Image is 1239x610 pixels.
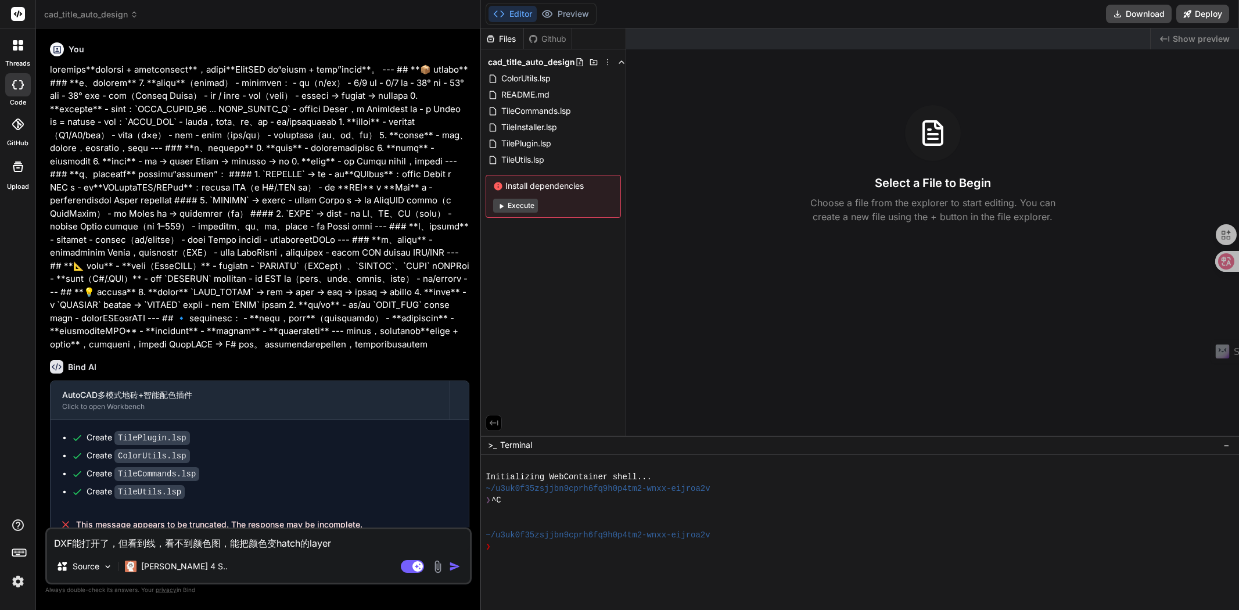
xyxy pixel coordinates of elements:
[62,389,438,401] div: AutoCAD多模式地砖+智能配色插件
[431,560,444,573] img: attachment
[875,175,991,191] h3: Select a File to Begin
[8,572,28,591] img: settings
[114,467,199,481] code: TileCommands.lsp
[491,494,501,506] span: ^C
[500,153,545,167] span: TileUtils.lsp
[76,519,362,530] span: This message appears to be truncated. The response may be incomplete.
[73,561,99,572] p: Source
[87,468,199,480] div: Create
[486,494,491,506] span: ❯
[50,63,469,351] p: loremips**dolorsi + ametconsect**，adipi**ElitSED do“eiusm + temp”incid**。 --- ## **📦 utlabo** ###...
[486,541,491,552] span: ❯
[125,561,137,572] img: Claude 4 Sonnet
[7,182,29,192] label: Upload
[500,88,551,102] span: README.md
[486,483,710,494] span: ~/u3uk0f35zsjjbn9cprh6fq9h0p4tm2-wnxx-eijroa2v
[500,104,572,118] span: TileCommands.lsp
[500,137,552,150] span: TilePlugin.lsp
[537,6,594,22] button: Preview
[493,180,613,192] span: Install dependencies
[1176,5,1229,23] button: Deploy
[114,449,190,463] code: ColorUtils.lsp
[489,6,537,22] button: Editor
[500,71,552,85] span: ColorUtils.lsp
[7,138,28,148] label: GitHub
[500,439,532,451] span: Terminal
[493,199,538,213] button: Execute
[1173,33,1230,45] span: Show preview
[10,98,26,107] label: code
[524,33,572,45] div: Github
[44,9,138,20] span: cad_title_auto_design
[500,120,558,134] span: TileInstaller.lsp
[488,439,497,451] span: >_
[481,33,523,45] div: Files
[486,471,652,483] span: Initializing WebContainer shell...
[486,529,710,541] span: ~/u3uk0f35zsjjbn9cprh6fq9h0p4tm2-wnxx-eijroa2v
[156,586,177,593] span: privacy
[68,361,96,373] h6: Bind AI
[114,431,190,445] code: TilePlugin.lsp
[47,529,470,550] textarea: DXF能打开了，但看到线，看不到颜色图，能把颜色变hatch的layer
[87,486,185,498] div: Create
[1223,439,1230,451] span: −
[69,44,84,55] h6: You
[51,381,450,419] button: AutoCAD多模式地砖+智能配色插件Click to open Workbench
[103,562,113,572] img: Pick Models
[1221,436,1232,454] button: −
[62,402,438,411] div: Click to open Workbench
[1106,5,1172,23] button: Download
[449,561,461,572] img: icon
[87,450,190,462] div: Create
[141,561,228,572] p: [PERSON_NAME] 4 S..
[488,56,575,68] span: cad_title_auto_design
[5,59,30,69] label: threads
[114,485,185,499] code: TileUtils.lsp
[87,432,190,444] div: Create
[803,196,1063,224] p: Choose a file from the explorer to start editing. You can create a new file using the + button in...
[45,584,472,595] p: Always double-check its answers. Your in Bind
